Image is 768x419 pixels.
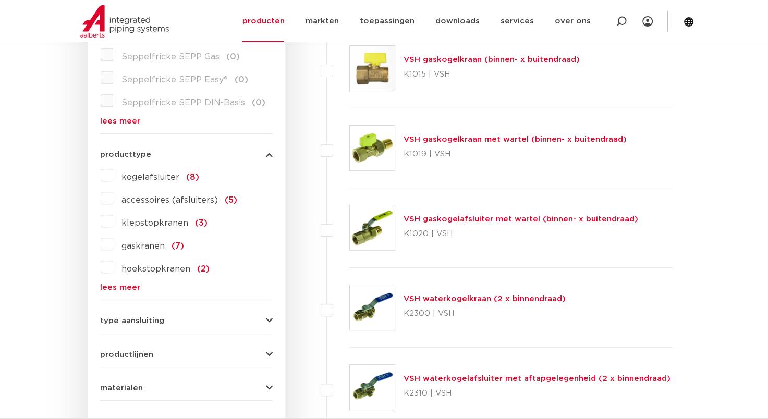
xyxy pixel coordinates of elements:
img: Thumbnail for VSH waterkogelafsluiter met aftapgelegenheid (2 x binnendraad) [350,365,395,410]
a: lees meer [100,284,273,291]
a: lees meer [100,117,273,125]
span: type aansluiting [100,317,164,325]
p: K2310 | VSH [404,385,671,402]
img: Thumbnail for VSH gaskogelkraan met wartel (binnen- x buitendraad) [350,126,395,170]
span: Seppelfricke SEPP DIN-Basis [121,98,245,107]
span: productlijnen [100,351,153,359]
p: K1015 | VSH [404,66,580,83]
p: K1020 | VSH [404,226,638,242]
span: accessoires (afsluiters) [121,196,218,204]
span: klepstopkranen [121,219,188,227]
span: (2) [197,265,210,273]
span: producttype [100,151,151,158]
a: VSH gaskogelkraan met wartel (binnen- x buitendraad) [404,135,627,143]
a: VSH gaskogelkraan (binnen- x buitendraad) [404,56,580,64]
p: K2300 | VSH [404,305,566,322]
button: producttype [100,151,273,158]
span: (3) [195,219,208,227]
span: Seppelfricke SEPP Easy® [121,76,228,84]
img: Thumbnail for VSH gaskogelafsluiter met wartel (binnen- x buitendraad) [350,205,395,250]
p: K1019 | VSH [404,146,627,163]
span: (7) [172,242,184,250]
button: type aansluiting [100,317,273,325]
a: VSH gaskogelafsluiter met wartel (binnen- x buitendraad) [404,215,638,223]
img: Thumbnail for VSH waterkogelkraan (2 x binnendraad) [350,285,395,330]
button: productlijnen [100,351,273,359]
span: (0) [235,76,248,84]
span: (8) [186,173,199,181]
span: hoekstopkranen [121,265,190,273]
span: materialen [100,384,143,392]
button: materialen [100,384,273,392]
span: (0) [226,53,240,61]
img: Thumbnail for VSH gaskogelkraan (binnen- x buitendraad) [350,46,395,91]
span: kogelafsluiter [121,173,179,181]
a: VSH waterkogelkraan (2 x binnendraad) [404,295,566,303]
span: (5) [225,196,237,204]
span: (0) [252,98,265,107]
span: gaskranen [121,242,165,250]
a: VSH waterkogelafsluiter met aftapgelegenheid (2 x binnendraad) [404,375,671,383]
span: Seppelfricke SEPP Gas [121,53,220,61]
